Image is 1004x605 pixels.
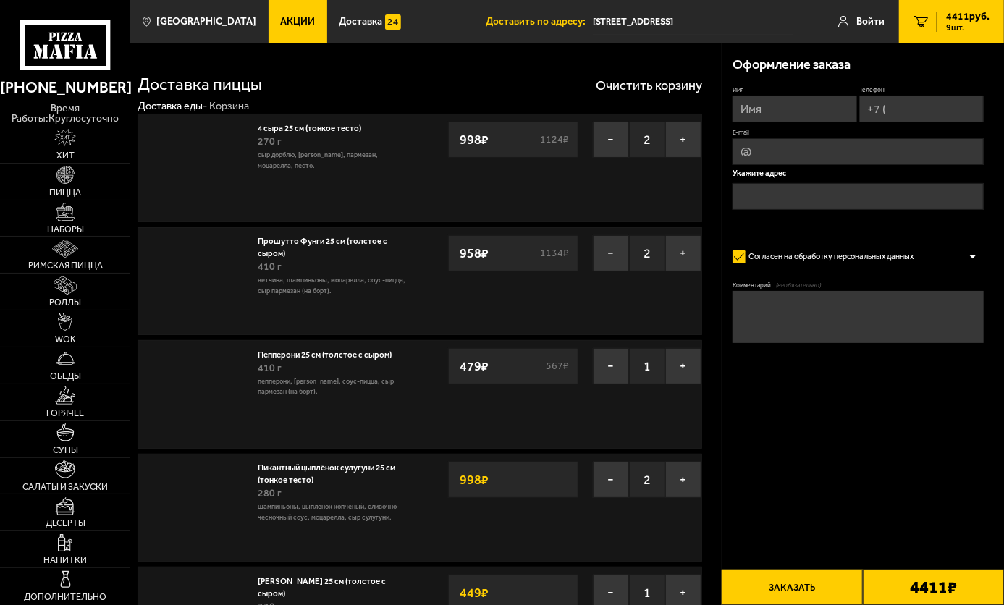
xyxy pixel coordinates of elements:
[156,17,256,27] span: [GEOGRAPHIC_DATA]
[258,150,413,171] p: сыр дорблю, [PERSON_NAME], пармезан, моцарелла, песто.
[596,79,702,92] button: Очистить корзину
[629,462,665,498] span: 2
[859,96,984,122] input: +7 (
[733,281,984,289] label: Комментарий
[539,248,570,258] s: 1134 ₽
[544,361,570,371] s: 567 ₽
[280,17,315,27] span: Акции
[733,96,857,122] input: Имя
[53,446,78,455] span: Супы
[946,23,990,32] span: 9 шт.
[665,348,701,384] button: +
[722,570,863,605] button: Заказать
[776,281,821,289] span: (необязательно)
[258,460,395,485] a: Пикантный цыплёнок сулугуни 25 см (тонкое тесто)
[258,502,413,522] p: шампиньоны, цыпленок копченый, сливочно-чесночный соус, моцарелла, сыр сулугуни.
[629,122,665,158] span: 2
[49,188,81,198] span: Пицца
[486,17,593,27] span: Доставить по адресу:
[733,247,924,268] label: Согласен на обработку персональных данных
[46,409,84,418] span: Горячее
[593,348,629,384] button: −
[456,126,492,153] strong: 998 ₽
[138,76,262,93] h1: Доставка пиццы
[665,122,701,158] button: +
[859,85,984,94] label: Телефон
[49,298,81,308] span: Роллы
[385,14,401,30] img: 15daf4d41897b9f0e9f617042186c801.svg
[258,233,387,258] a: Прошутто Фунги 25 см (толстое с сыром)
[456,466,492,494] strong: 998 ₽
[46,519,85,528] span: Десерты
[733,58,851,71] h3: Оформление заказа
[258,135,282,148] span: 270 г
[456,240,492,267] strong: 958 ₽
[456,352,492,380] strong: 479 ₽
[665,235,701,271] button: +
[22,483,108,492] span: Салаты и закуски
[138,100,207,112] a: Доставка еды-
[593,9,793,35] span: Санкт-Петербург, Пискарёвский проспект, 63к6
[258,347,402,360] a: Пепперони 25 см (толстое с сыром)
[258,261,282,273] span: 410 г
[629,348,665,384] span: 1
[593,122,629,158] button: −
[50,372,81,381] span: Обеды
[209,100,249,114] div: Корзина
[665,462,701,498] button: +
[43,556,87,565] span: Напитки
[24,593,106,602] span: Дополнительно
[258,573,386,598] a: [PERSON_NAME] 25 см (толстое с сыром)
[258,275,413,296] p: ветчина, шампиньоны, моцарелла, соус-пицца, сыр пармезан (на борт).
[593,462,629,498] button: −
[733,138,984,165] input: @
[47,225,84,234] span: Наборы
[733,128,984,137] label: E-mail
[258,376,413,397] p: пепперони, [PERSON_NAME], соус-пицца, сыр пармезан (на борт).
[910,579,957,596] b: 4411 ₽
[856,17,885,27] span: Войти
[539,135,570,145] s: 1124 ₽
[258,487,282,499] span: 280 г
[733,85,857,94] label: Имя
[593,9,793,35] input: Ваш адрес доставки
[946,12,990,22] span: 4411 руб.
[28,261,103,271] span: Римская пицца
[733,170,984,178] p: Укажите адрес
[258,362,282,374] span: 410 г
[55,335,76,344] span: WOK
[258,120,371,133] a: 4 сыра 25 см (тонкое тесто)
[629,235,665,271] span: 2
[593,235,629,271] button: −
[339,17,382,27] span: Доставка
[56,151,75,161] span: Хит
